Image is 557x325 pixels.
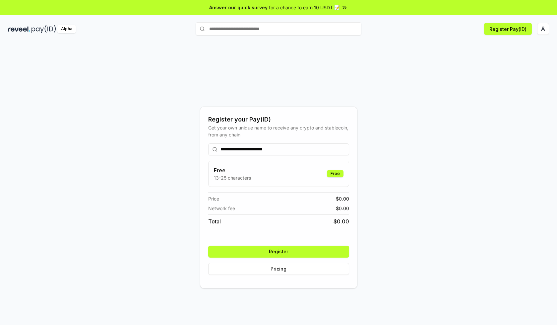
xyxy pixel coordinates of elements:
p: 13-25 characters [214,174,251,181]
span: $ 0.00 [336,195,349,202]
div: Get your own unique name to receive any crypto and stablecoin, from any chain [208,124,349,138]
button: Register Pay(ID) [484,23,532,35]
div: Register your Pay(ID) [208,115,349,124]
button: Register [208,246,349,258]
img: reveel_dark [8,25,30,33]
button: Pricing [208,263,349,275]
h3: Free [214,166,251,174]
img: pay_id [31,25,56,33]
span: Network fee [208,205,235,212]
span: $ 0.00 [334,217,349,225]
span: $ 0.00 [336,205,349,212]
div: Free [327,170,343,177]
span: Answer our quick survey [209,4,268,11]
div: Alpha [57,25,76,33]
span: Total [208,217,221,225]
span: for a chance to earn 10 USDT 📝 [269,4,340,11]
span: Price [208,195,219,202]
